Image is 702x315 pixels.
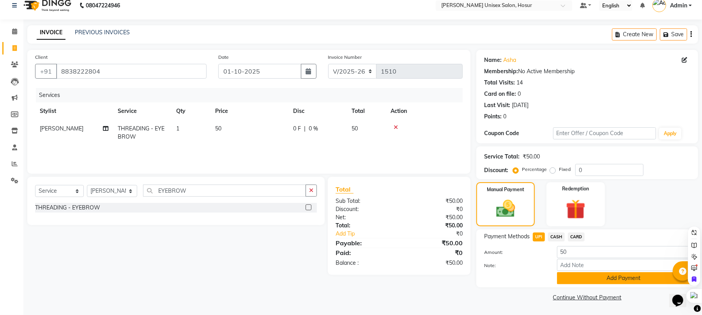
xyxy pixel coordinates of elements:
div: Last Visit: [484,101,510,109]
label: Fixed [559,166,571,173]
iframe: chat widget [669,284,694,307]
th: Price [210,102,288,120]
span: [PERSON_NAME] [40,125,83,132]
span: 1 [176,125,179,132]
div: Sub Total: [330,197,399,205]
th: Service [113,102,172,120]
div: ₹50.00 [399,238,469,248]
div: ₹50.00 [399,222,469,230]
div: 0 [503,113,506,121]
div: Balance : [330,259,399,267]
input: Enter Offer / Coupon Code [553,127,656,139]
div: Coupon Code [484,129,553,137]
div: Paid: [330,248,399,257]
img: _gift.svg [560,197,592,222]
button: Save [660,28,687,40]
a: PREVIOUS INVOICES [75,29,130,36]
button: Apply [659,128,681,139]
a: Continue Without Payment [478,294,697,302]
div: Discount: [484,166,508,174]
div: [DATE] [512,101,529,109]
span: CASH [548,232,565,241]
div: ₹50.00 [399,213,469,222]
input: Amount [557,246,690,258]
div: 14 [516,79,523,87]
div: ₹0 [411,230,469,238]
span: Total [336,185,354,194]
span: 50 [352,125,358,132]
span: CARD [568,232,585,241]
div: Name: [484,56,502,64]
span: 50 [215,125,221,132]
label: Manual Payment [487,186,524,193]
label: Redemption [562,185,589,192]
a: INVOICE [37,26,65,40]
span: THREADING - EYEBROW [118,125,164,140]
label: Date [218,54,229,61]
div: Points: [484,113,502,121]
input: Search or Scan [143,185,306,197]
label: Amount: [478,249,551,256]
div: ₹50.00 [399,197,469,205]
div: Total Visits: [484,79,515,87]
button: Add Payment [557,272,690,284]
span: 0 % [309,125,318,133]
a: Add Tip [330,230,411,238]
div: Membership: [484,67,518,76]
div: ₹50.00 [399,259,469,267]
div: ₹0 [399,248,469,257]
div: THREADING - EYEBROW [35,204,100,212]
th: Qty [172,102,210,120]
input: Search by Name/Mobile/Email/Code [56,64,207,79]
div: ₹50.00 [523,153,540,161]
div: Card on file: [484,90,516,98]
label: Percentage [522,166,547,173]
label: Note: [478,262,551,269]
th: Stylist [35,102,113,120]
span: Payment Methods [484,232,530,241]
div: Services [36,88,469,102]
span: | [304,125,306,133]
label: Client [35,54,48,61]
div: ₹0 [399,205,469,213]
img: _cash.svg [490,198,521,220]
div: Service Total: [484,153,520,161]
th: Disc [288,102,347,120]
div: Net: [330,213,399,222]
a: Asha [503,56,516,64]
div: Discount: [330,205,399,213]
span: UPI [533,232,545,241]
th: Action [386,102,463,120]
div: No Active Membership [484,67,690,76]
div: Total: [330,222,399,230]
input: Add Note [557,259,690,271]
div: 0 [518,90,521,98]
button: Create New [612,28,657,40]
label: Invoice Number [328,54,362,61]
th: Total [347,102,386,120]
button: +91 [35,64,57,79]
div: Payable: [330,238,399,248]
span: 0 F [293,125,301,133]
span: Admin [670,2,687,10]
